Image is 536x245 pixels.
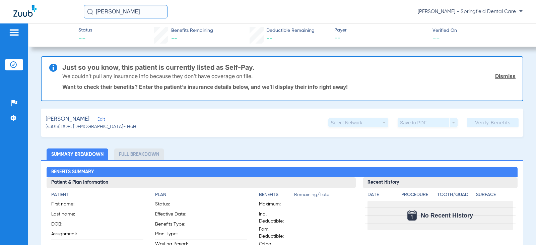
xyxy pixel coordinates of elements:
app-breakdown-title: Benefits [259,191,294,201]
span: Remaining/Total [294,191,351,201]
a: Dismiss [495,73,516,79]
span: No Recent History [421,212,473,219]
h4: Plan [155,191,247,198]
span: -- [266,36,272,42]
span: -- [432,35,440,42]
span: First name: [51,201,84,210]
h4: Patient [51,191,143,198]
img: hamburger-icon [9,28,19,37]
h3: Just so you know, this patient is currently listed as Self-Pay. [62,64,516,71]
span: Maximum: [259,201,292,210]
span: Plan Type: [155,231,188,240]
h3: Recent History [363,177,517,188]
li: Summary Breakdown [47,148,108,160]
span: Status: [155,201,188,210]
app-breakdown-title: Procedure [401,191,434,201]
span: -- [78,34,92,44]
img: Zuub Logo [13,5,37,17]
input: Search for patients [84,5,167,18]
span: Payer [334,27,427,34]
span: -- [334,34,427,43]
h2: Benefits Summary [47,167,517,178]
span: Ind. Deductible: [259,211,292,225]
app-breakdown-title: Surface [476,191,513,201]
span: Verified On [432,27,525,34]
span: -- [171,36,177,42]
span: Edit [97,117,104,123]
app-breakdown-title: Tooth/Quad [437,191,474,201]
h4: Tooth/Quad [437,191,474,198]
h4: Procedure [401,191,434,198]
span: Benefits Type: [155,221,188,230]
span: Effective Date: [155,211,188,220]
span: Fam. Deductible: [259,226,292,240]
span: Benefits Remaining [171,27,213,34]
span: [PERSON_NAME] - Springfield Dental Care [418,8,523,15]
h4: Date [367,191,396,198]
span: Status [78,27,92,34]
h4: Benefits [259,191,294,198]
h3: Patient & Plan Information [47,177,356,188]
span: Deductible Remaining [266,27,315,34]
span: DOB: [51,221,84,230]
img: info-icon [49,64,57,72]
span: [PERSON_NAME] [46,115,89,123]
p: Want to check their benefits? Enter the patient’s insurance details below, and we’ll display thei... [62,83,516,90]
app-breakdown-title: Date [367,191,396,201]
li: Full Breakdown [114,148,164,160]
span: (43018) DOB: [DEMOGRAPHIC_DATA] - HoH [46,123,136,130]
p: We couldn’t pull any insurance info because they don’t have coverage on file. [62,73,253,79]
img: Calendar [407,210,417,221]
span: Assignment: [51,231,84,240]
span: Last name: [51,211,84,220]
h4: Surface [476,191,513,198]
img: Search Icon [87,9,93,15]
